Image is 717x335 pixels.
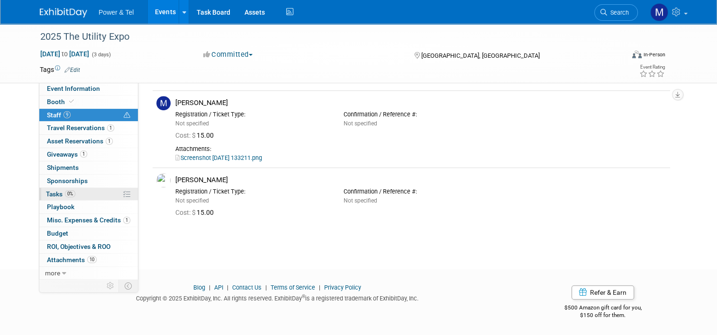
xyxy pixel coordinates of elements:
[632,51,642,58] img: Format-Inperson.png
[47,150,87,158] span: Giveaways
[40,292,514,303] div: Copyright © 2025 ExhibitDay, Inc. All rights reserved. ExhibitDay is a registered trademark of Ex...
[39,122,138,134] a: Travel Reservations1
[200,50,256,60] button: Committed
[607,9,629,16] span: Search
[47,216,130,224] span: Misc. Expenses & Credits
[80,150,87,158] span: 1
[91,52,111,58] span: (3 days)
[39,227,138,240] a: Budget
[47,203,74,211] span: Playbook
[46,190,75,198] span: Tasks
[225,284,231,291] span: |
[39,267,138,280] a: more
[175,209,197,216] span: Cost: $
[650,3,668,21] img: Michael Mackeben
[47,98,76,106] span: Booth
[39,161,138,174] a: Shipments
[39,109,138,122] a: Staff9
[39,254,138,266] a: Attachments10
[87,256,97,263] span: 10
[47,85,100,92] span: Event Information
[40,65,80,74] td: Tags
[102,280,119,292] td: Personalize Event Tab Strip
[421,52,540,59] span: [GEOGRAPHIC_DATA], [GEOGRAPHIC_DATA]
[119,280,138,292] td: Toggle Event Tabs
[65,190,75,197] span: 0%
[528,311,677,319] div: $150 off for them.
[271,284,315,291] a: Terms of Service
[124,111,130,120] span: Potential Scheduling Conflict -- at least one attendee is tagged in another overlapping event.
[39,96,138,108] a: Booth
[47,164,79,171] span: Shipments
[37,28,612,45] div: 2025 The Utility Expo
[175,120,209,127] span: Not specified
[123,217,130,224] span: 1
[99,9,134,16] span: Power & Tel
[45,269,60,277] span: more
[324,284,361,291] a: Privacy Policy
[317,284,323,291] span: |
[207,284,213,291] span: |
[175,145,666,153] div: Attachments:
[64,67,80,73] a: Edit
[344,120,377,127] span: Not specified
[214,284,223,291] a: API
[40,8,87,18] img: ExhibitDay
[47,229,68,237] span: Budget
[263,284,269,291] span: |
[175,197,209,204] span: Not specified
[572,285,634,300] a: Refer & Earn
[175,188,329,195] div: Registration / Ticket Type:
[175,98,666,107] div: [PERSON_NAME]
[175,154,262,161] a: Screenshot [DATE] 133211.png
[39,201,138,213] a: Playbook
[175,176,666,185] div: [PERSON_NAME]
[39,135,138,148] a: Asset Reservations1
[39,175,138,187] a: Sponsorships
[60,50,69,58] span: to
[39,82,138,95] a: Event Information
[107,124,114,132] span: 1
[47,137,113,145] span: Asset Reservations
[175,132,218,139] span: 15.00
[40,50,90,58] span: [DATE] [DATE]
[39,240,138,253] a: ROI, Objectives & ROO
[47,256,97,264] span: Attachments
[344,197,377,204] span: Not specified
[39,214,138,227] a: Misc. Expenses & Credits1
[344,111,498,118] div: Confirmation / Reference #:
[232,284,262,291] a: Contact Us
[47,243,110,250] span: ROI, Objectives & ROO
[594,4,638,21] a: Search
[175,209,218,216] span: 15.00
[639,65,665,70] div: Event Rating
[302,294,305,299] sup: ®
[47,111,71,119] span: Staff
[47,124,114,132] span: Travel Reservations
[156,96,171,110] img: M.jpg
[39,148,138,161] a: Giveaways1
[39,188,138,201] a: Tasks0%
[643,51,665,58] div: In-Person
[106,138,113,145] span: 1
[64,111,71,118] span: 9
[528,298,677,319] div: $500 Amazon gift card for you,
[175,132,197,139] span: Cost: $
[573,49,665,63] div: Event Format
[344,188,498,195] div: Confirmation / Reference #:
[193,284,205,291] a: Blog
[175,111,329,118] div: Registration / Ticket Type:
[47,177,88,185] span: Sponsorships
[69,99,74,104] i: Booth reservation complete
